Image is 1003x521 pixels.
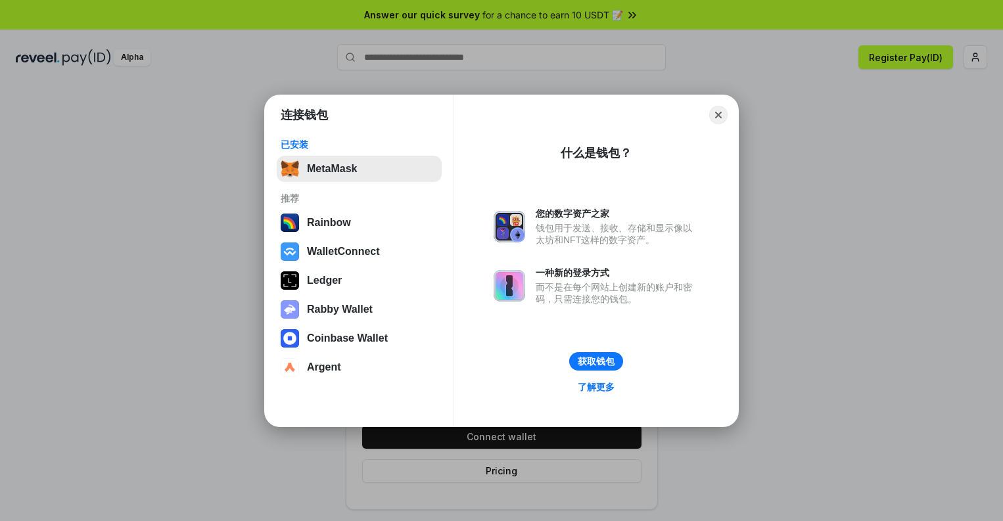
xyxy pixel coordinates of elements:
button: Close [709,106,728,124]
div: MetaMask [307,163,357,175]
div: Ledger [307,275,342,286]
button: Ledger [277,267,442,294]
div: Argent [307,361,341,373]
button: MetaMask [277,156,442,182]
img: svg+xml,%3Csvg%20width%3D%22120%22%20height%3D%22120%22%20viewBox%3D%220%200%20120%20120%22%20fil... [281,214,299,232]
button: WalletConnect [277,238,442,265]
div: 获取钱包 [578,355,615,367]
button: Rabby Wallet [277,296,442,323]
button: Argent [277,354,442,380]
img: svg+xml,%3Csvg%20width%3D%2228%22%20height%3D%2228%22%20viewBox%3D%220%200%2028%2028%22%20fill%3D... [281,358,299,376]
div: Rainbow [307,217,351,229]
img: svg+xml,%3Csvg%20xmlns%3D%22http%3A%2F%2Fwww.w3.org%2F2000%2Fsvg%22%20width%3D%2228%22%20height%3... [281,271,299,290]
h1: 连接钱包 [281,107,328,123]
div: 了解更多 [578,381,615,393]
div: 一种新的登录方式 [536,267,699,279]
button: Coinbase Wallet [277,325,442,351]
div: 钱包用于发送、接收、存储和显示像以太坊和NFT这样的数字资产。 [536,222,699,246]
div: Rabby Wallet [307,304,373,315]
img: svg+xml,%3Csvg%20width%3D%2228%22%20height%3D%2228%22%20viewBox%3D%220%200%2028%2028%22%20fill%3D... [281,329,299,348]
img: svg+xml,%3Csvg%20width%3D%2228%22%20height%3D%2228%22%20viewBox%3D%220%200%2028%2028%22%20fill%3D... [281,242,299,261]
img: svg+xml,%3Csvg%20xmlns%3D%22http%3A%2F%2Fwww.w3.org%2F2000%2Fsvg%22%20fill%3D%22none%22%20viewBox... [494,270,525,302]
a: 了解更多 [570,378,622,396]
img: svg+xml,%3Csvg%20xmlns%3D%22http%3A%2F%2Fwww.w3.org%2F2000%2Fsvg%22%20fill%3D%22none%22%20viewBox... [281,300,299,319]
div: 什么是钱包？ [561,145,632,161]
img: svg+xml,%3Csvg%20xmlns%3D%22http%3A%2F%2Fwww.w3.org%2F2000%2Fsvg%22%20fill%3D%22none%22%20viewBox... [494,211,525,242]
div: Coinbase Wallet [307,332,388,344]
div: 而不是在每个网站上创建新的账户和密码，只需连接您的钱包。 [536,281,699,305]
button: Rainbow [277,210,442,236]
div: WalletConnect [307,246,380,258]
div: 您的数字资产之家 [536,208,699,219]
button: 获取钱包 [569,352,623,371]
div: 推荐 [281,193,438,204]
img: svg+xml,%3Csvg%20fill%3D%22none%22%20height%3D%2233%22%20viewBox%3D%220%200%2035%2033%22%20width%... [281,160,299,178]
div: 已安装 [281,139,438,150]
